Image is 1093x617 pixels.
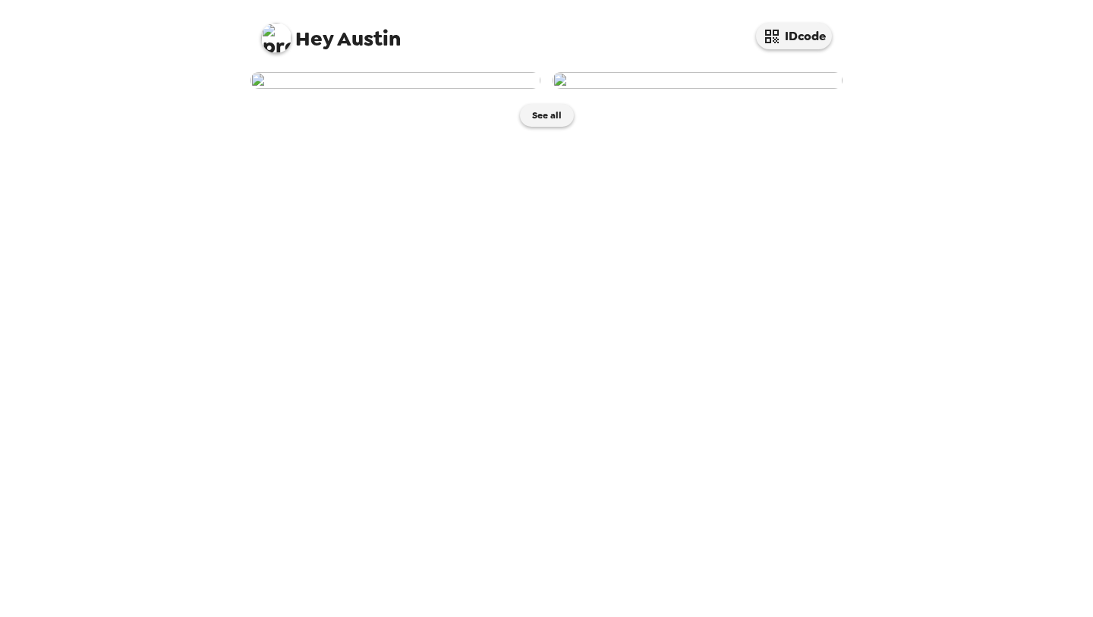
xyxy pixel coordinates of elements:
[261,23,291,53] img: profile pic
[295,25,333,52] span: Hey
[520,104,574,127] button: See all
[756,23,832,49] button: IDcode
[250,72,540,89] img: user-265776
[553,72,843,89] img: user-225773
[261,15,401,49] span: Austin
